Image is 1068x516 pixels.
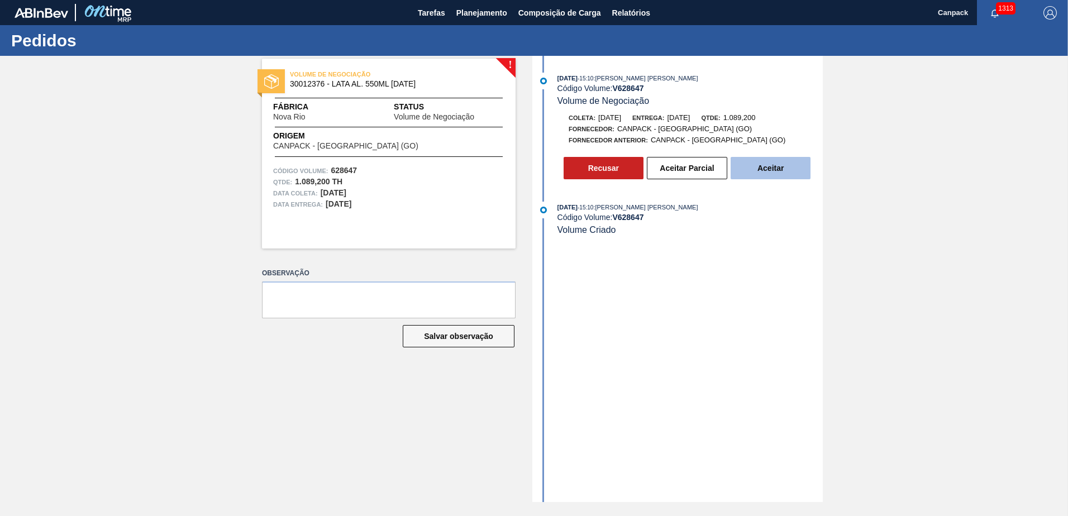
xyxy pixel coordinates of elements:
[667,113,690,122] span: [DATE]
[540,78,547,84] img: atual
[617,125,752,133] span: CANPACK - [GEOGRAPHIC_DATA] (GO)
[456,6,507,20] span: Planejamento
[264,74,279,89] img: status
[557,213,823,222] div: Código Volume:
[290,80,493,88] span: 30012376 - LATA AL. 550ML BC 429
[598,113,621,122] span: [DATE]
[578,75,593,82] span: - 15:10
[569,114,595,121] span: Coleta:
[557,75,578,82] span: [DATE]
[273,165,328,176] span: Código Volume:
[273,130,450,142] span: Origem
[557,204,578,211] span: [DATE]
[403,325,514,347] button: Salvar observação
[651,136,785,144] span: CANPACK - [GEOGRAPHIC_DATA] (GO)
[977,5,1013,21] button: Notificações
[273,176,292,188] span: Qtde :
[593,204,698,211] span: : [PERSON_NAME] [PERSON_NAME]
[612,6,650,20] span: Relatórios
[290,69,446,80] span: VOLUME DE NEGOCIAÇÃO
[564,157,643,179] button: Recusar
[394,113,474,121] span: Volume de Negociação
[273,188,318,199] span: Data coleta:
[15,8,68,18] img: TNhmsLtSVTkK8tSr43FrP2fwEKptu5GPRR3wAAAABJRU5ErkJggg==
[326,199,351,208] strong: [DATE]
[273,101,341,113] span: Fábrica
[557,84,823,93] div: Código Volume:
[701,114,720,121] span: Qtde:
[569,126,614,132] span: Fornecedor:
[540,207,547,213] img: atual
[273,199,323,210] span: Data entrega:
[262,265,516,281] label: Observação
[731,157,810,179] button: Aceitar
[647,157,727,179] button: Aceitar Parcial
[996,2,1015,15] span: 1313
[723,113,756,122] span: 1.089,200
[578,204,593,211] span: - 15:10
[593,75,698,82] span: : [PERSON_NAME] [PERSON_NAME]
[394,101,504,113] span: Status
[321,188,346,197] strong: [DATE]
[11,34,209,47] h1: Pedidos
[331,166,357,175] strong: 628647
[612,84,643,93] strong: V 628647
[418,6,445,20] span: Tarefas
[569,137,648,144] span: Fornecedor Anterior:
[273,113,306,121] span: Nova Rio
[273,142,418,150] span: CANPACK - [GEOGRAPHIC_DATA] (GO)
[612,213,643,222] strong: V 628647
[518,6,601,20] span: Composição de Carga
[295,177,342,186] strong: 1.089,200 TH
[1043,6,1057,20] img: Logout
[557,96,650,106] span: Volume de Negociação
[557,225,616,235] span: Volume Criado
[632,114,664,121] span: Entrega:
